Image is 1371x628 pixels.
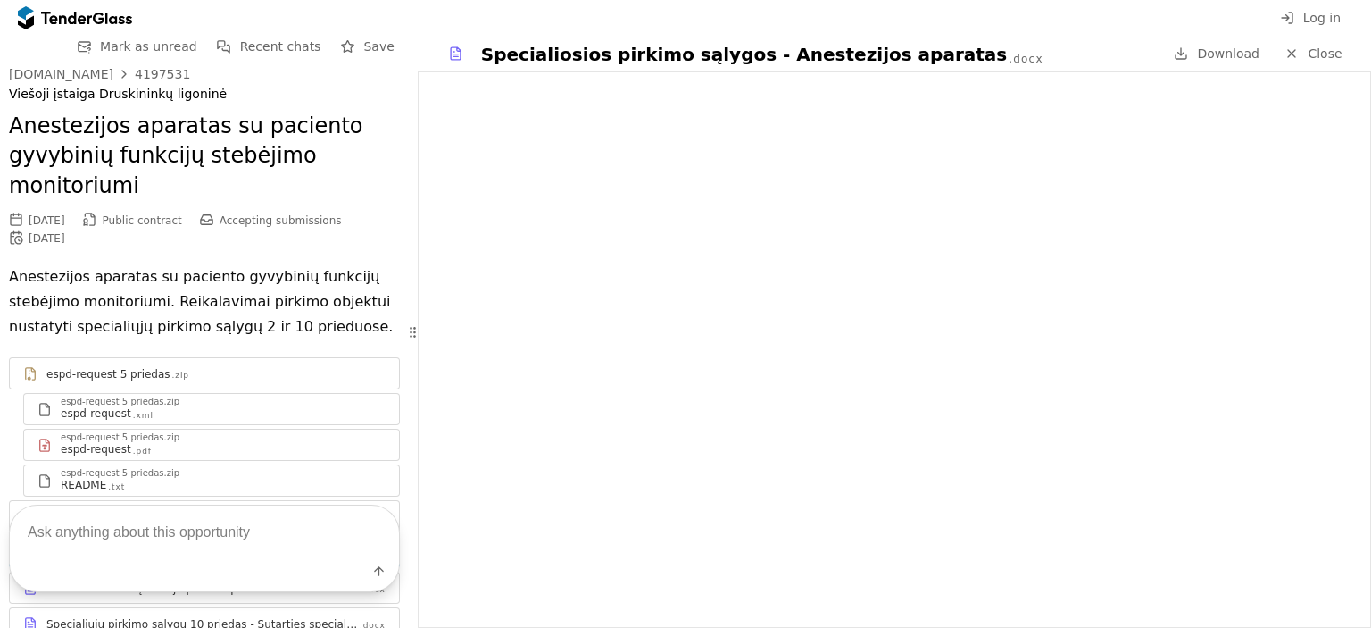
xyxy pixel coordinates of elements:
[46,367,170,381] div: espd-request 5 priedas
[61,433,179,442] div: espd-request 5 priedas.zip
[61,406,131,421] div: espd-request
[23,429,400,461] a: espd-request 5 priedas.zipespd-request.pdf
[220,214,342,227] span: Accepting submissions
[23,393,400,425] a: espd-request 5 priedas.zipespd-request.xml
[9,357,400,389] a: espd-request 5 priedas.zip
[29,232,65,245] div: [DATE]
[9,112,400,202] h2: Anestezijos aparatas su paciento gyvybinių funkcijų stebėjimo monitoriumi
[240,39,321,54] span: Recent chats
[1308,46,1342,61] span: Close
[133,446,152,457] div: .pdf
[1275,7,1346,29] button: Log in
[172,370,189,381] div: .zip
[1303,11,1341,25] span: Log in
[9,67,190,81] a: [DOMAIN_NAME]4197531
[100,39,197,54] span: Mark as unread
[103,214,182,227] span: Public contract
[1168,43,1265,65] a: Download
[1009,52,1043,67] div: .docx
[1197,46,1259,61] span: Download
[71,36,203,58] button: Mark as unread
[133,410,154,422] div: .xml
[212,36,327,58] button: Recent chats
[23,465,400,497] a: espd-request 5 priedas.zipREADME.txt
[61,442,131,456] div: espd-request
[335,36,399,58] button: Save
[9,87,400,102] div: Viešoji įstaiga Druskininkų ligoninė
[9,264,400,339] p: Anestezijos aparatas su paciento gyvybinių funkcijų stebėjimo monitoriumi. Reikalavimai pirkimo o...
[9,68,113,80] div: [DOMAIN_NAME]
[29,214,65,227] div: [DATE]
[61,398,179,406] div: espd-request 5 priedas.zip
[481,42,1007,67] div: Specialiosios pirkimo sąlygos - Anestezijos aparatas
[135,68,190,80] div: 4197531
[1274,43,1353,65] a: Close
[363,39,394,54] span: Save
